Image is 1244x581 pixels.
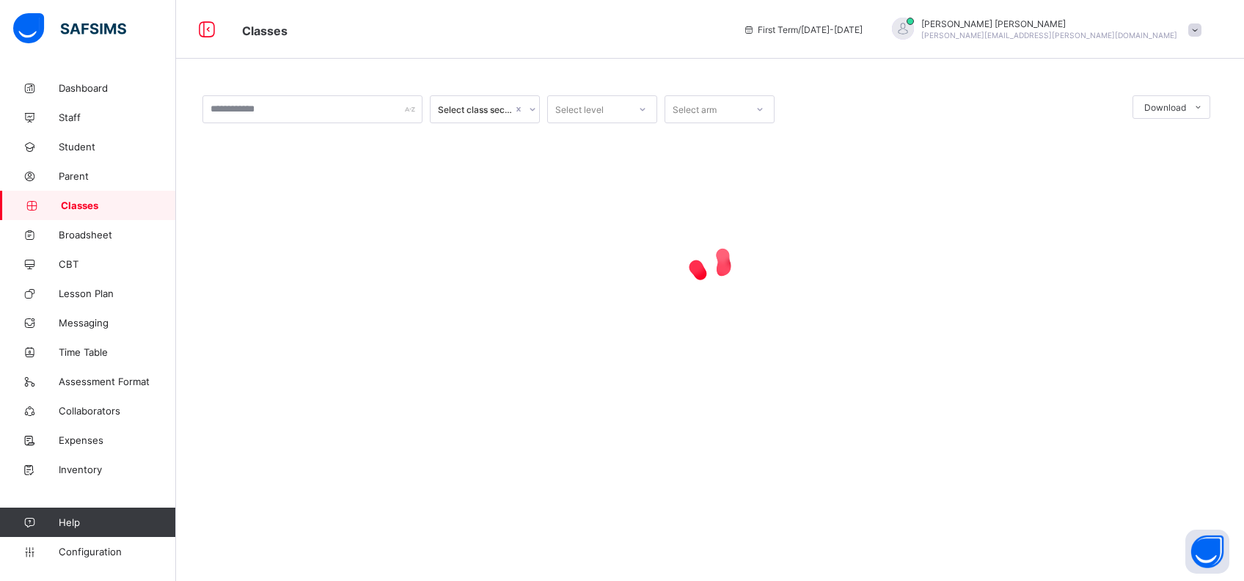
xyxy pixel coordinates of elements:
span: Student [59,141,176,153]
span: Inventory [59,464,176,475]
div: Select level [555,95,604,123]
span: Broadsheet [59,229,176,241]
span: CBT [59,258,176,270]
span: Collaborators [59,405,176,417]
img: safsims [13,13,126,44]
span: Time Table [59,346,176,358]
span: Classes [242,23,288,38]
span: session/term information [743,24,863,35]
span: [PERSON_NAME] [PERSON_NAME] [921,18,1177,29]
span: Parent [59,170,176,182]
span: Configuration [59,546,175,558]
span: Staff [59,112,176,123]
span: Assessment Format [59,376,176,387]
span: Messaging [59,317,176,329]
span: Classes [61,200,176,211]
span: [PERSON_NAME][EMAIL_ADDRESS][PERSON_NAME][DOMAIN_NAME] [921,31,1177,40]
span: Download [1144,102,1186,113]
span: Help [59,516,175,528]
button: Open asap [1185,530,1229,574]
span: Lesson Plan [59,288,176,299]
span: Dashboard [59,82,176,94]
div: Select class section [438,104,513,115]
span: Expenses [59,434,176,446]
div: Select arm [673,95,717,123]
div: KennethJacob [877,18,1209,42]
